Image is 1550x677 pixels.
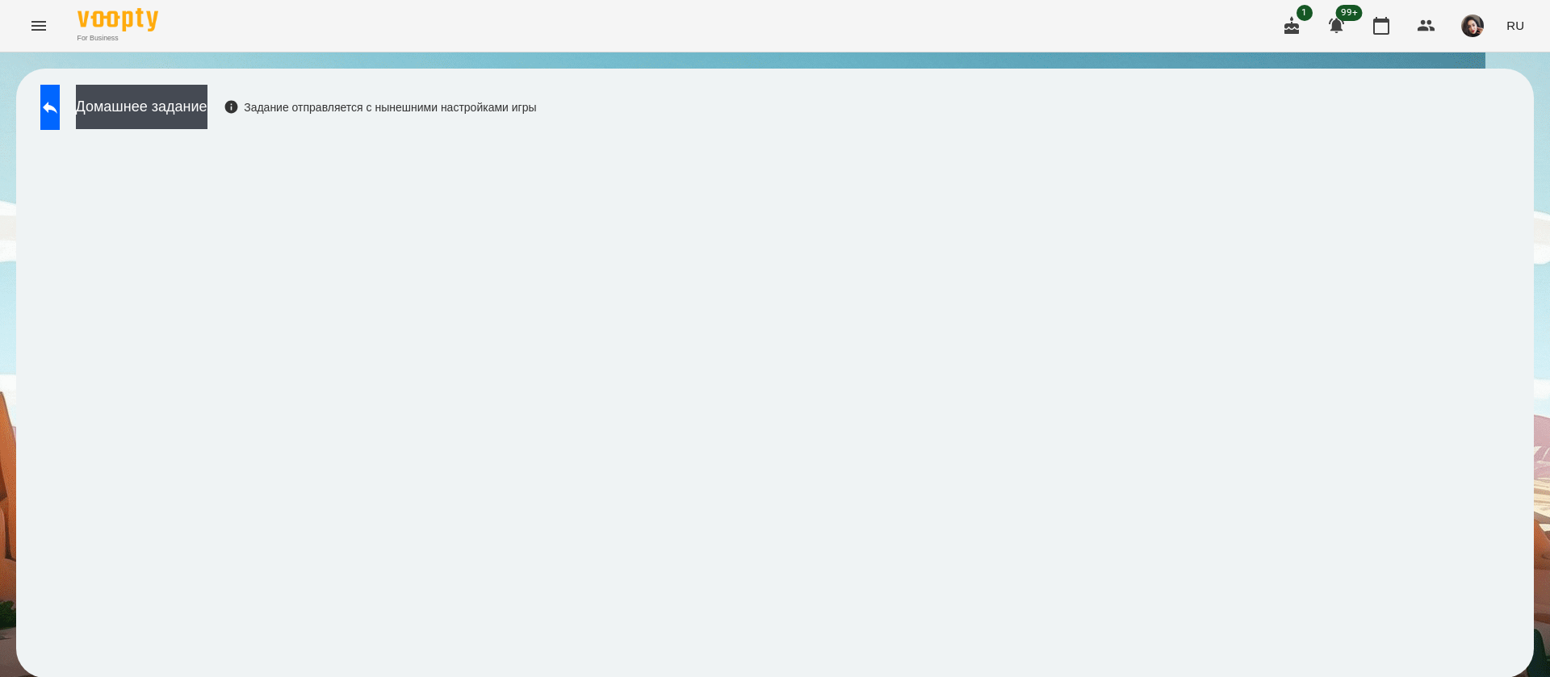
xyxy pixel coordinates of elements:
span: For Business [77,33,158,44]
span: RU [1506,17,1524,34]
img: Voopty Logo [77,8,158,31]
div: Задание отправляется с нынешними настройками игры [224,99,537,115]
span: 99+ [1336,5,1363,21]
span: 1 [1297,5,1313,21]
button: Домашнее задание [76,85,207,129]
img: 415cf204168fa55e927162f296ff3726.jpg [1461,15,1484,37]
button: Menu [19,6,58,45]
button: RU [1500,10,1531,40]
